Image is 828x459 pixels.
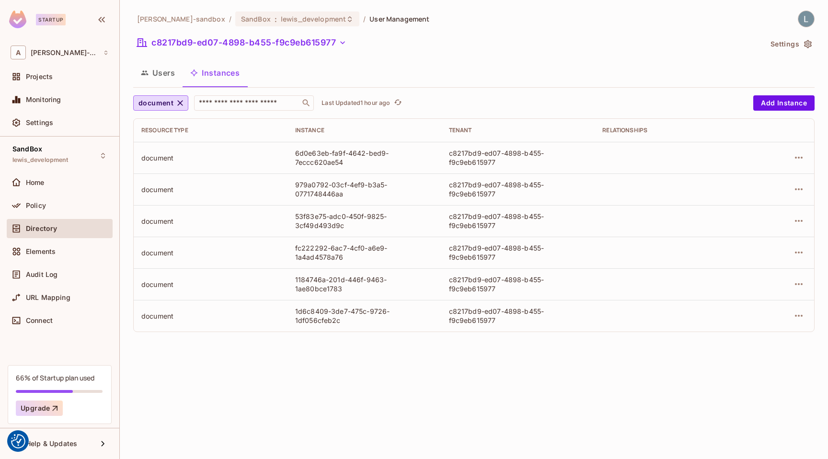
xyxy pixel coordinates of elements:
[26,440,77,448] span: Help & Updates
[26,119,53,126] span: Settings
[281,14,346,23] span: lewis_development
[141,311,280,321] div: document
[9,11,26,28] img: SReyMgAAAABJRU5ErkJggg==
[141,248,280,257] div: document
[602,126,741,134] div: Relationships
[274,15,277,23] span: :
[449,149,587,167] div: c8217bd9-ed07-4898-b455-f9c9eb615977
[26,248,56,255] span: Elements
[449,275,587,293] div: c8217bd9-ed07-4898-b455-f9c9eb615977
[295,243,434,262] div: fc222292-6ac7-4cf0-a6e9-1a4ad4578a76
[16,373,94,382] div: 66% of Startup plan used
[141,217,280,226] div: document
[141,185,280,194] div: document
[229,14,231,23] li: /
[394,98,402,108] span: refresh
[133,61,183,85] button: Users
[363,14,366,23] li: /
[295,307,434,325] div: 1d6c8409-3de7-475c-9726-1df056cfeb2c
[753,95,815,111] button: Add Instance
[322,99,390,107] p: Last Updated 1 hour ago
[295,149,434,167] div: 6d0e63eb-fa9f-4642-bed9-7eccc620ae54
[369,14,429,23] span: User Management
[449,180,587,198] div: c8217bd9-ed07-4898-b455-f9c9eb615977
[11,434,25,448] img: Revisit consent button
[449,307,587,325] div: c8217bd9-ed07-4898-b455-f9c9eb615977
[26,96,61,103] span: Monitoring
[449,243,587,262] div: c8217bd9-ed07-4898-b455-f9c9eb615977
[11,46,26,59] span: A
[133,95,188,111] button: document
[449,126,587,134] div: Tenant
[391,97,404,109] span: Click to refresh data
[12,145,42,153] span: SandBox
[26,271,57,278] span: Audit Log
[26,179,45,186] span: Home
[26,294,70,301] span: URL Mapping
[141,280,280,289] div: document
[295,275,434,293] div: 1184746a-201d-446f-9463-1ae80bce1783
[31,49,98,57] span: Workspace: alex-trustflight-sandbox
[36,14,66,25] div: Startup
[138,97,173,109] span: document
[392,97,404,109] button: refresh
[767,36,815,52] button: Settings
[241,14,271,23] span: SandBox
[141,126,280,134] div: Resource type
[798,11,814,27] img: Lewis Youl
[26,317,53,324] span: Connect
[11,434,25,448] button: Consent Preferences
[137,14,225,23] span: the active workspace
[16,401,63,416] button: Upgrade
[183,61,247,85] button: Instances
[141,153,280,162] div: document
[12,156,69,164] span: lewis_development
[26,225,57,232] span: Directory
[133,35,350,50] button: c8217bd9-ed07-4898-b455-f9c9eb615977
[26,202,46,209] span: Policy
[295,126,434,134] div: Instance
[26,73,53,80] span: Projects
[295,180,434,198] div: 979a0792-03cf-4ef9-b3a5-0771748446aa
[295,212,434,230] div: 53f83e75-adc0-450f-9825-3cf49d493d9c
[449,212,587,230] div: c8217bd9-ed07-4898-b455-f9c9eb615977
